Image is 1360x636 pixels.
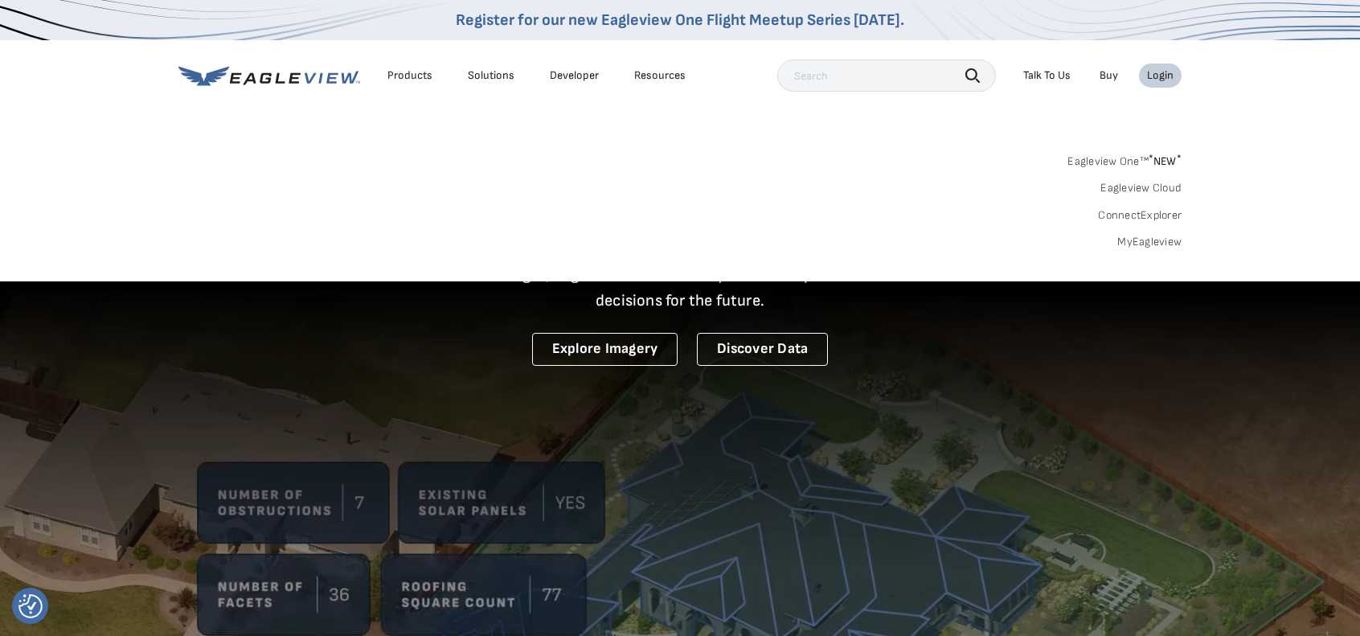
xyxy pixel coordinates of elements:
[1098,208,1182,223] a: ConnectExplorer
[1100,68,1118,83] a: Buy
[1023,68,1071,83] div: Talk To Us
[1067,150,1182,168] a: Eagleview One™*NEW*
[468,68,514,83] div: Solutions
[1147,68,1174,83] div: Login
[550,68,599,83] a: Developer
[456,10,904,30] a: Register for our new Eagleview One Flight Meetup Series [DATE].
[18,594,43,618] button: Consent Preferences
[634,68,686,83] div: Resources
[387,68,432,83] div: Products
[1117,235,1182,249] a: MyEagleview
[532,333,678,366] a: Explore Imagery
[697,333,828,366] a: Discover Data
[1149,154,1182,168] span: NEW
[18,594,43,618] img: Revisit consent button
[1100,181,1182,195] a: Eagleview Cloud
[777,59,996,92] input: Search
